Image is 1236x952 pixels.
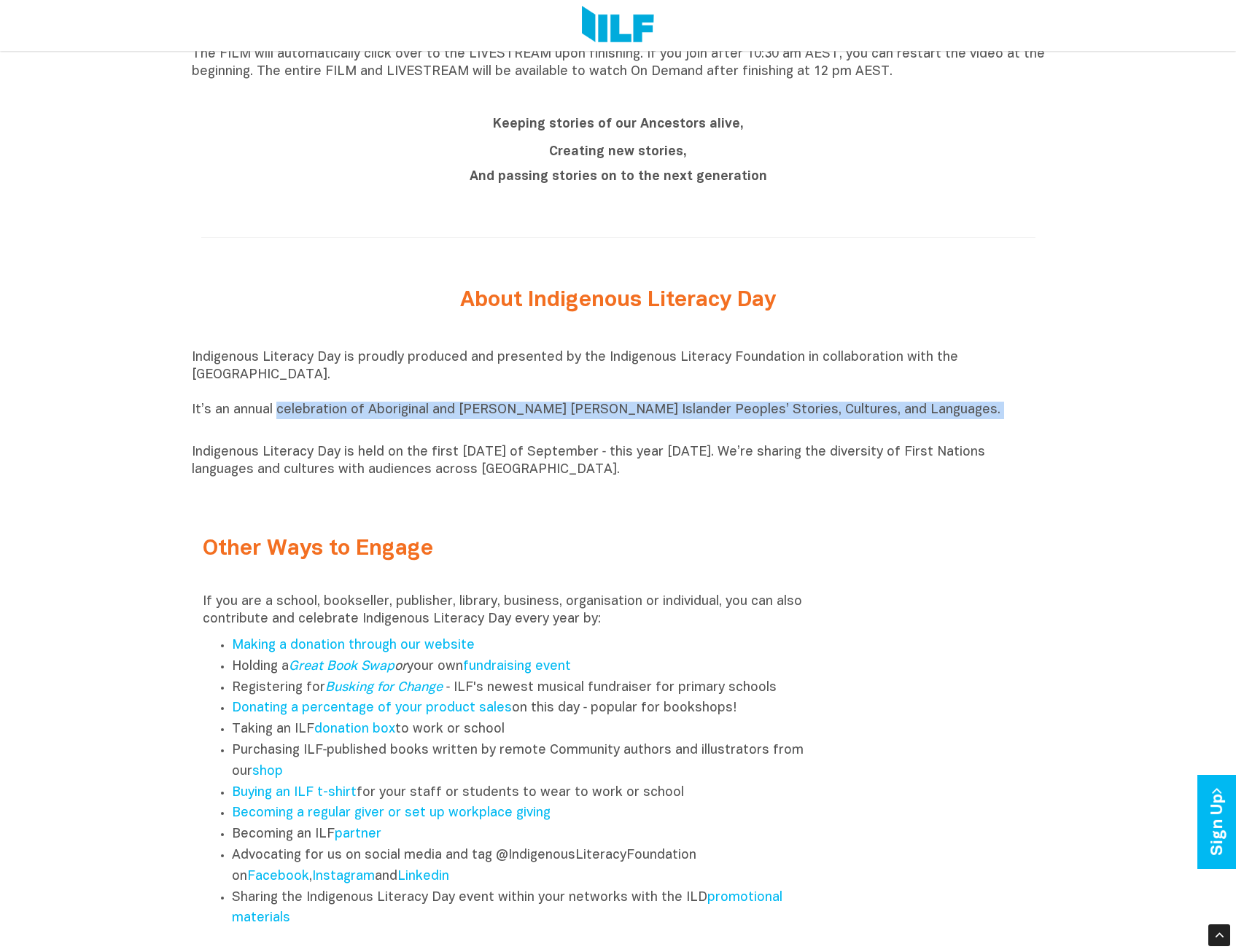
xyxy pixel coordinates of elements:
a: Great Book Swap [289,660,394,673]
a: fundraising event [463,660,571,673]
h2: Other Ways to Engage [203,537,821,561]
a: Donating a percentage of your product sales [232,702,512,714]
a: Making a donation through our website [232,639,475,652]
div: Scroll Back to Top [1208,924,1230,946]
a: shop [252,765,283,778]
li: Taking an ILF to work or school [232,719,821,741]
p: Indigenous Literacy Day is held on the first [DATE] of September ‑ this year [DATE]. We’re sharin... [192,444,1045,479]
p: If you are a school, bookseller, publisher, library, business, organisation or individual, you ca... [203,593,821,628]
a: Linkedin [397,870,449,883]
p: Indigenous Literacy Day is proudly produced and presented by the Indigenous Literacy Foundation i... [192,349,1045,437]
li: for your staff or students to wear to work or school [232,783,821,804]
b: Creating new stories, [549,146,687,158]
li: on this day ‑ popular for bookshops! [232,698,821,719]
a: donation box [314,723,395,736]
li: Holding a your own [232,657,821,678]
img: Logo [582,6,654,45]
b: And passing stories on to the next generation [470,171,767,183]
a: Instagram [312,870,375,883]
b: Keeping stories of our Ancestors alive, [493,118,744,130]
li: Sharing the Indigenous Literacy Day event within your networks with the ILD [232,888,821,930]
p: The FILM will automatically click over to the LIVESTREAM upon finishing. If you join after 10:30 ... [192,46,1045,81]
li: Registering for ‑ ILF's newest musical fundraiser for primary schools [232,678,821,699]
a: partner [335,828,381,840]
a: Facebook [247,870,309,883]
em: or [289,660,407,673]
li: Advocating for us on social media and tag @IndigenousLiteracyFoundation on , and [232,846,821,888]
a: Buying an ILF t-shirt [232,787,357,799]
li: Becoming an ILF [232,824,821,846]
h2: About Indigenous Literacy Day [345,289,892,313]
a: Busking for Change [325,682,443,694]
li: Purchasing ILF‑published books written by remote Community authors and illustrators from our [232,741,821,783]
a: Becoming a regular giver or set up workplace giving [232,807,551,819]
